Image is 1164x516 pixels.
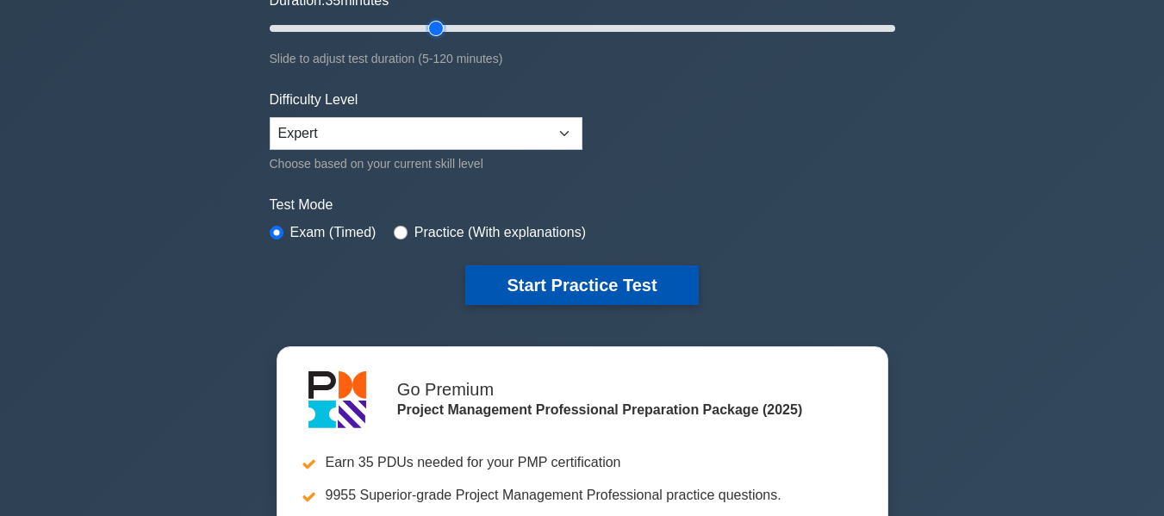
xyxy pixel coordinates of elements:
label: Exam (Timed) [290,222,377,243]
label: Practice (With explanations) [414,222,586,243]
label: Test Mode [270,195,895,215]
div: Slide to adjust test duration (5-120 minutes) [270,48,895,69]
label: Difficulty Level [270,90,358,110]
button: Start Practice Test [465,265,698,305]
div: Choose based on your current skill level [270,153,582,174]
